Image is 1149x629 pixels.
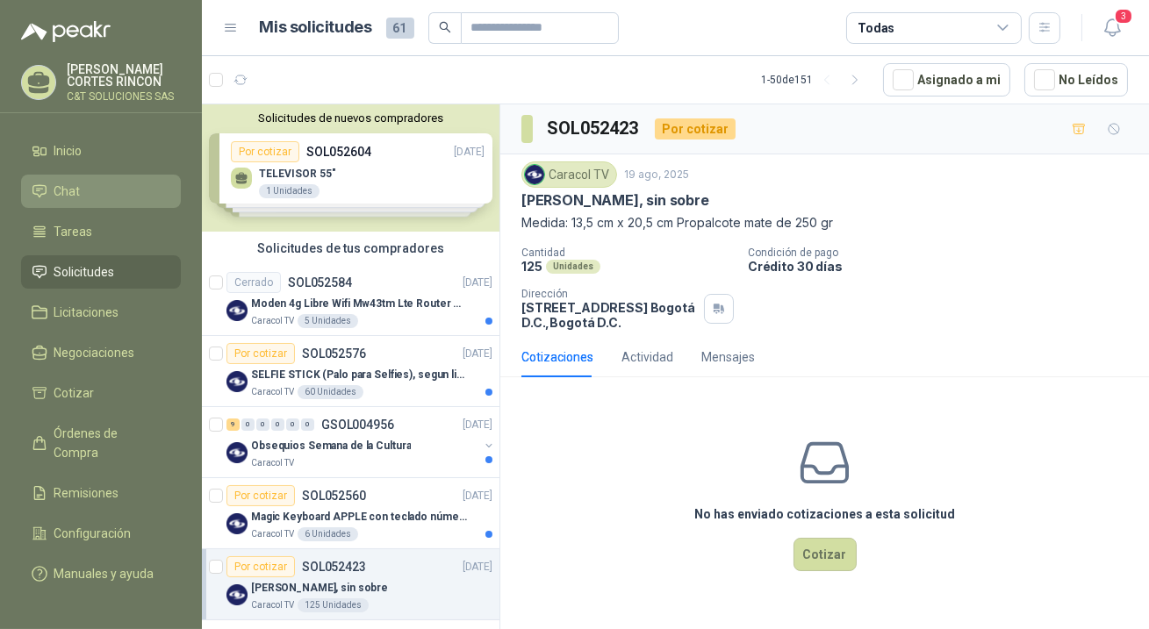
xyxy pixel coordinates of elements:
p: Caracol TV [251,314,294,328]
p: Caracol TV [251,598,294,612]
p: 125 [521,259,542,274]
p: [DATE] [463,488,492,504]
a: Licitaciones [21,296,181,329]
div: Por cotizar [655,118,736,139]
p: SOL052576 [302,347,366,360]
a: Por cotizarSOL052560[DATE] Company LogoMagic Keyboard APPLE con teclado númerico en Español Plate... [202,478,499,549]
a: Manuales y ayuda [21,557,181,590]
span: Licitaciones [54,303,119,322]
p: Condición de pago [748,247,1142,259]
a: Remisiones [21,476,181,510]
p: Cantidad [521,247,734,259]
p: [DATE] [463,417,492,433]
p: [PERSON_NAME] CORTES RINCON [67,63,181,88]
p: [PERSON_NAME], sin sobre [521,191,709,210]
div: Actividad [621,347,673,367]
p: Crédito 30 días [748,259,1142,274]
img: Company Logo [226,300,248,321]
p: Medida: 13,5 cm x 20,5 cm Propalcote mate de 250 gr [521,213,1128,232]
p: C&T SOLUCIONES SAS [67,91,181,102]
p: SELFIE STICK (Palo para Selfies), segun link adjunto [251,367,470,383]
img: Logo peakr [21,21,111,42]
span: Manuales y ayuda [54,564,154,583]
a: Inicio [21,134,181,168]
p: [DATE] [463,559,492,575]
div: 0 [301,418,314,431]
a: Por cotizarSOL052423[DATE] Company Logo[PERSON_NAME], sin sobreCaracol TV125 Unidades [202,549,499,620]
div: Cotizaciones [521,347,593,367]
p: [PERSON_NAME], sin sobre [251,580,388,597]
a: Cotizar [21,376,181,410]
p: Obsequios Semana de la Cultura [251,438,411,454]
div: Cerrado [226,272,281,293]
p: 19 ago, 2025 [624,167,689,183]
p: Dirección [521,288,697,300]
span: Cotizar [54,383,95,403]
p: [DATE] [463,275,492,291]
p: Moden 4g Libre Wifi Mw43tm Lte Router Móvil Internet 5ghz [251,296,470,312]
div: Unidades [546,260,600,274]
div: Solicitudes de nuevos compradoresPor cotizarSOL052604[DATE] TELEVISOR 55"1 UnidadesPor cotizarSOL... [202,104,499,232]
p: [STREET_ADDRESS] Bogotá D.C. , Bogotá D.C. [521,300,697,330]
a: 9 0 0 0 0 0 GSOL004956[DATE] Company LogoObsequios Semana de la CulturaCaracol TV [226,414,496,470]
div: Caracol TV [521,161,617,188]
p: SOL052560 [302,490,366,502]
span: Chat [54,182,81,201]
div: 0 [256,418,269,431]
span: 61 [386,18,414,39]
span: Solicitudes [54,262,115,282]
div: 0 [241,418,255,431]
div: 0 [271,418,284,431]
a: Solicitudes [21,255,181,289]
p: SOL052584 [288,276,352,289]
span: 3 [1114,8,1133,25]
span: Órdenes de Compra [54,424,164,462]
div: Por cotizar [226,556,295,577]
a: Negociaciones [21,336,181,369]
p: SOL052423 [302,561,366,573]
span: Tareas [54,222,93,241]
span: Remisiones [54,483,119,503]
div: 9 [226,418,240,431]
div: 1 - 50 de 151 [761,66,869,94]
div: 0 [286,418,299,431]
p: Caracol TV [251,385,294,399]
img: Company Logo [525,165,544,184]
img: Company Logo [226,371,248,392]
div: 60 Unidades [298,385,363,399]
button: No Leídos [1024,63,1128,96]
button: 3 [1096,12,1128,44]
div: Por cotizar [226,343,295,364]
img: Company Logo [226,584,248,605]
p: GSOL004956 [321,418,394,431]
button: Cotizar [794,538,857,571]
div: Por cotizar [226,485,295,506]
div: Todas [858,18,894,38]
button: Solicitudes de nuevos compradores [209,111,492,125]
p: Caracol TV [251,456,294,470]
p: Magic Keyboard APPLE con teclado númerico en Español Plateado [251,509,470,525]
a: Órdenes de Compra [21,417,181,469]
a: CerradoSOL052584[DATE] Company LogoModen 4g Libre Wifi Mw43tm Lte Router Móvil Internet 5ghzCarac... [202,265,499,336]
a: Por cotizarSOL052576[DATE] Company LogoSELFIE STICK (Palo para Selfies), segun link adjuntoCaraco... [202,336,499,407]
a: Configuración [21,517,181,550]
div: 5 Unidades [298,314,358,328]
div: Solicitudes de tus compradores [202,232,499,265]
img: Company Logo [226,442,248,463]
button: Asignado a mi [883,63,1010,96]
img: Company Logo [226,513,248,534]
h3: No has enviado cotizaciones a esta solicitud [694,504,955,524]
div: 125 Unidades [298,598,369,612]
span: Inicio [54,141,83,161]
a: Tareas [21,215,181,248]
a: Chat [21,175,181,208]
span: search [439,21,451,33]
h3: SOL052423 [547,115,641,142]
h1: Mis solicitudes [260,15,372,40]
span: Negociaciones [54,343,135,362]
div: 6 Unidades [298,527,358,541]
p: [DATE] [463,346,492,362]
span: Configuración [54,524,132,543]
p: Caracol TV [251,527,294,541]
div: Mensajes [701,347,755,367]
